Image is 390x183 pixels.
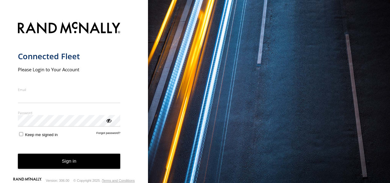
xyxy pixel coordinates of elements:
[105,117,112,123] div: ViewPassword
[19,132,23,136] input: Keep me signed in
[18,18,130,179] form: main
[102,179,135,182] a: Terms and Conditions
[18,66,121,73] h2: Please Login to Your Account
[25,132,58,137] span: Keep me signed in
[18,110,121,115] label: Password
[18,154,121,169] button: Sign in
[18,51,121,61] h1: Connected Fleet
[46,179,69,182] div: Version: 306.00
[96,131,121,137] a: Forgot password?
[18,21,121,36] img: Rand McNally
[73,179,135,182] div: © Copyright 2025 -
[18,87,121,92] label: Email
